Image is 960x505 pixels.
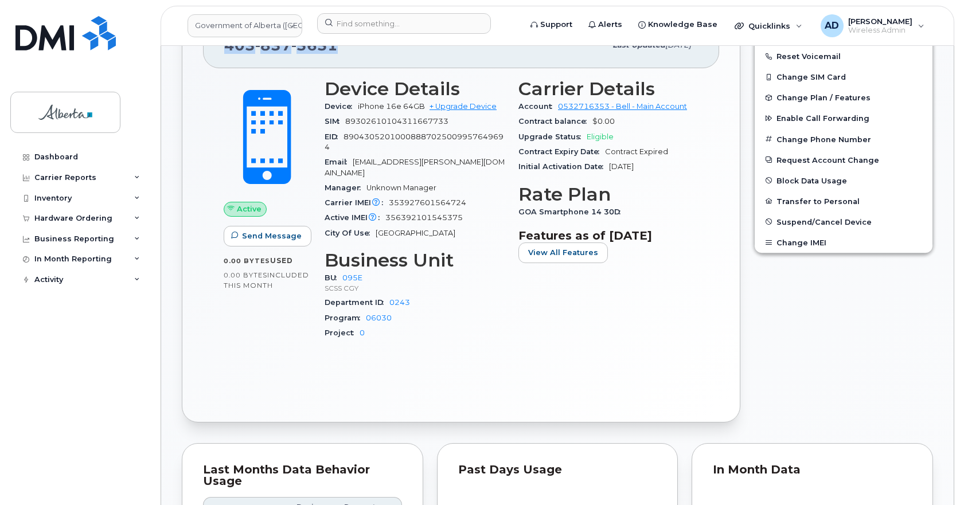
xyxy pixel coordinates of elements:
span: 89043052010008887025009957649694 [325,132,504,151]
span: Support [540,19,572,30]
span: City Of Use [325,229,376,237]
span: Active [237,203,262,214]
span: 0.00 Bytes [224,257,270,265]
span: BU [325,273,342,282]
h3: Business Unit [325,250,505,271]
span: Active IMEI [325,213,385,222]
h3: Rate Plan [518,184,698,205]
a: 0243 [389,298,410,307]
span: 89302610104311667733 [345,117,448,126]
div: Arunajith Daylath [813,14,932,37]
span: Upgrade Status [518,132,587,141]
button: Change SIM Card [755,66,932,87]
p: SCSS CGY [325,283,505,293]
span: [GEOGRAPHIC_DATA] [376,229,455,237]
a: + Upgrade Device [430,102,497,111]
span: Carrier IMEI [325,198,389,207]
span: Program [325,314,366,322]
h3: Device Details [325,79,505,99]
span: Knowledge Base [648,19,717,30]
span: Manager [325,183,366,192]
span: EID [325,132,344,141]
h3: Carrier Details [518,79,698,99]
button: Suspend/Cancel Device [755,212,932,232]
a: 0532716353 - Bell - Main Account [558,102,687,111]
div: In Month Data [713,464,912,476]
span: Account [518,102,558,111]
h3: Features as of [DATE] [518,229,698,242]
a: 06030 [366,314,392,322]
span: [PERSON_NAME] [848,17,912,26]
div: Past Days Usage [458,464,657,476]
span: Change Plan / Features [776,93,871,102]
span: Contract Expired [605,147,668,156]
span: View All Features [528,247,598,258]
button: Request Account Change [755,150,932,170]
a: Government of Alberta (GOA) [188,14,302,37]
span: Last updated [612,41,665,49]
span: iPhone 16e 64GB [358,102,425,111]
span: 356392101545375 [385,213,463,222]
span: $0.00 [592,117,615,126]
input: Find something... [317,13,491,34]
span: [DATE] [665,41,691,49]
button: Change Plan / Features [755,87,932,108]
div: Last Months Data Behavior Usage [203,464,402,487]
span: Quicklinks [748,21,790,30]
span: Department ID [325,298,389,307]
button: Change Phone Number [755,129,932,150]
div: Quicklinks [727,14,810,37]
span: GOA Smartphone 14 30D [518,208,626,216]
span: Initial Activation Date [518,162,609,171]
span: Unknown Manager [366,183,436,192]
a: 095E [342,273,362,282]
span: 0.00 Bytes [224,271,267,279]
span: Send Message [242,230,302,241]
button: Reset Voicemail [755,46,932,66]
span: Contract balance [518,117,592,126]
span: Email [325,158,353,166]
span: included this month [224,271,309,289]
a: Knowledge Base [630,13,725,36]
span: Eligible [587,132,614,141]
span: Project [325,328,360,337]
a: Alerts [580,13,630,36]
a: 0 [360,328,365,337]
button: View All Features [518,242,608,263]
span: Contract Expiry Date [518,147,605,156]
span: Wireless Admin [848,26,912,35]
span: Enable Call Forwarding [776,114,869,123]
span: [EMAIL_ADDRESS][PERSON_NAME][DOMAIN_NAME] [325,158,505,177]
button: Transfer to Personal [755,191,932,212]
span: Suspend/Cancel Device [776,217,872,226]
span: SIM [325,117,345,126]
span: 353927601564724 [389,198,466,207]
span: AD [825,19,839,33]
span: used [270,256,293,265]
span: Alerts [598,19,622,30]
a: Support [522,13,580,36]
button: Block Data Usage [755,170,932,191]
span: [DATE] [609,162,634,171]
button: Change IMEI [755,232,932,253]
button: Send Message [224,226,311,246]
span: Device [325,102,358,111]
button: Enable Call Forwarding [755,108,932,128]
